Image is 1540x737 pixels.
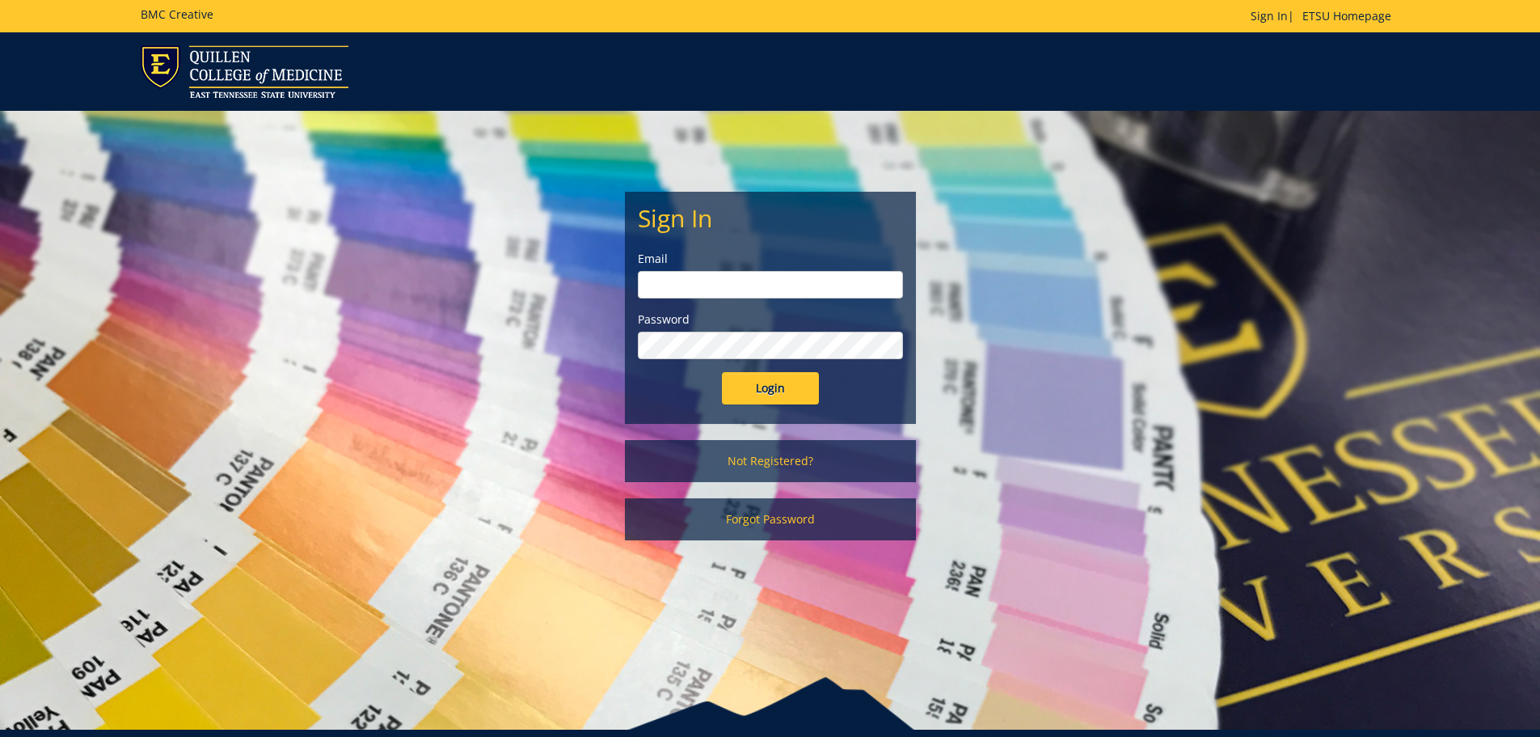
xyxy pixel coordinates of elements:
a: Not Registered? [625,440,916,482]
label: Password [638,311,903,328]
a: ETSU Homepage [1294,8,1399,23]
h2: Sign In [638,205,903,231]
a: Sign In [1251,8,1288,23]
h5: BMC Creative [141,8,213,20]
label: Email [638,251,903,267]
a: Forgot Password [625,498,916,540]
p: | [1251,8,1399,24]
img: ETSU logo [141,45,348,98]
input: Login [722,372,819,405]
